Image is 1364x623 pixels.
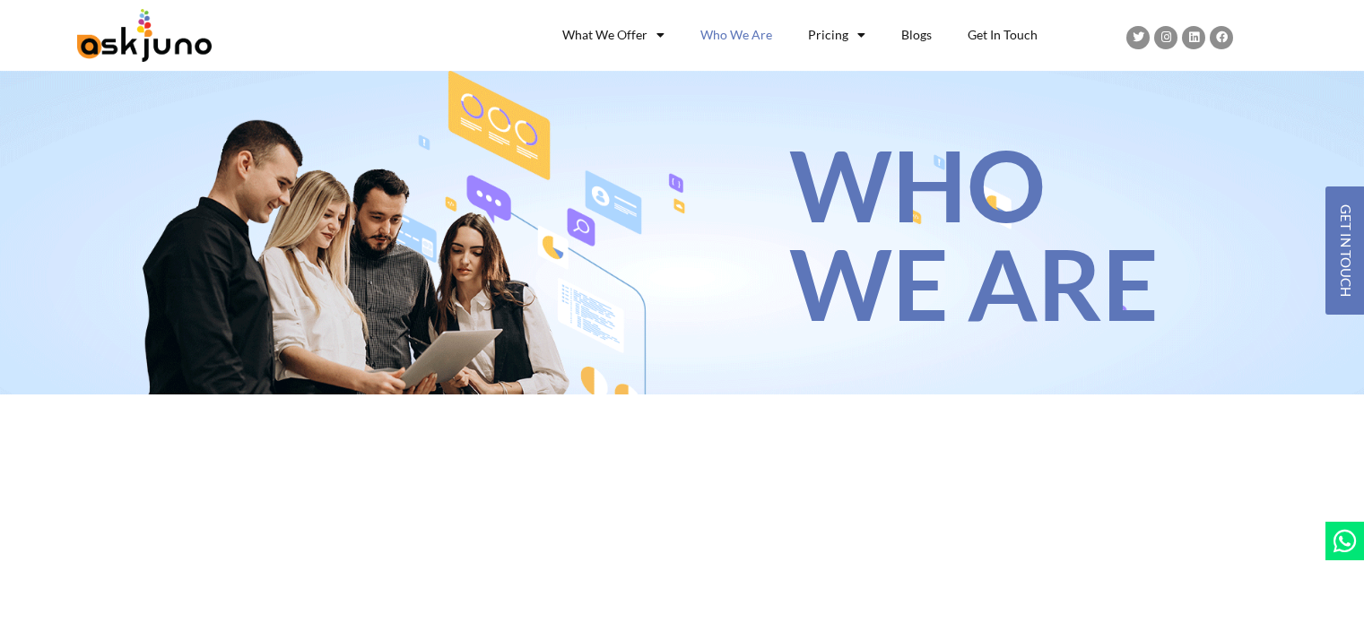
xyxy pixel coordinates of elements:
span: GET IN TOUCH [1339,204,1352,297]
a: What We Offer [544,16,682,55]
a: Who We Are [682,16,790,55]
a: Get In Touch [950,16,1056,55]
a: Blogs [883,16,950,55]
a: Pricing [790,16,883,55]
h1: WHO WE ARE [789,134,1300,332]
